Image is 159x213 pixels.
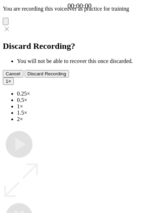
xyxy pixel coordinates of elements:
li: 1.5× [17,110,156,116]
li: 0.25× [17,91,156,97]
p: You are recording this voiceover as practice for training [3,6,156,12]
button: 1× [3,77,14,85]
a: 00:00:00 [67,2,92,10]
li: 1× [17,103,156,110]
h2: Discard Recording? [3,41,156,51]
li: You will not be able to recover this once discarded. [17,58,156,64]
li: 2× [17,116,156,122]
button: Discard Recording [25,70,69,77]
button: Cancel [3,70,23,77]
span: 1 [6,79,8,84]
li: 0.5× [17,97,156,103]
